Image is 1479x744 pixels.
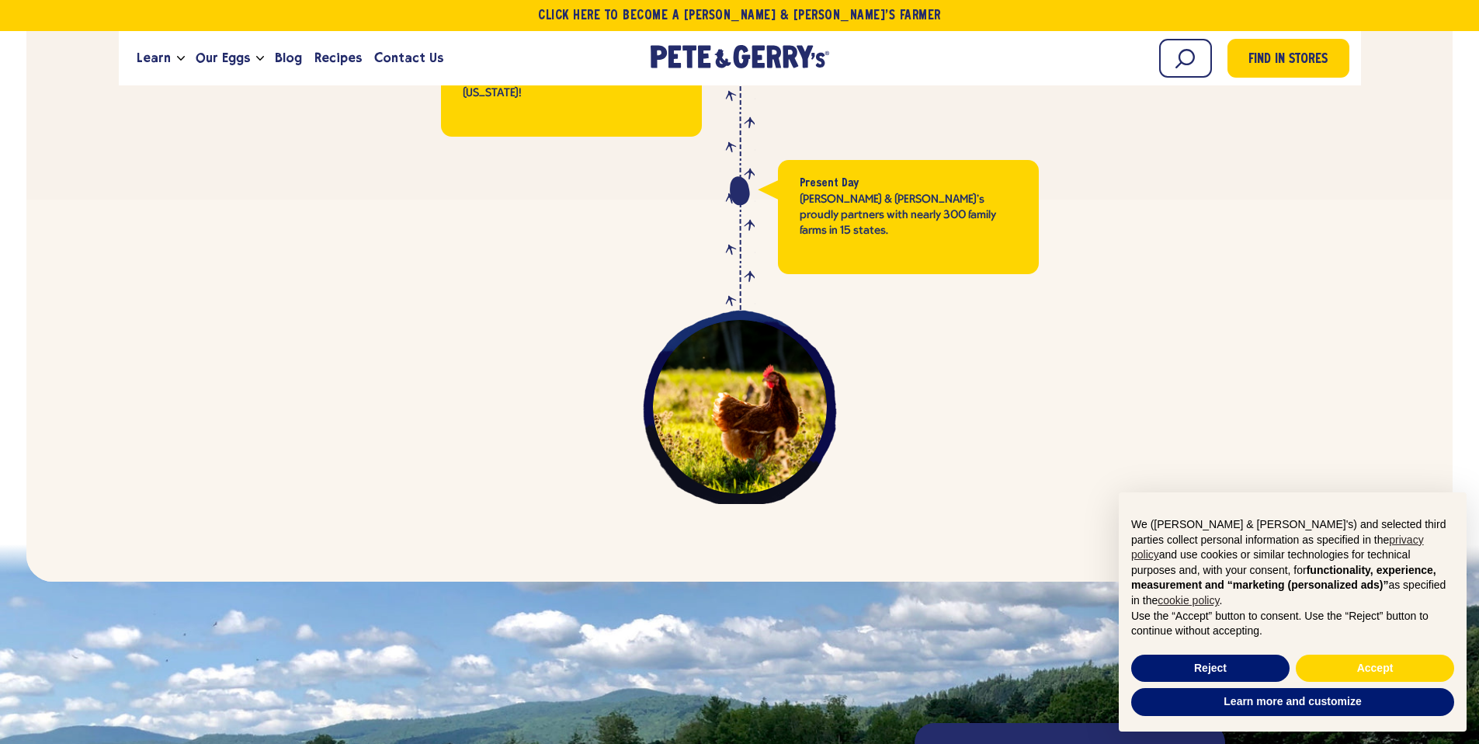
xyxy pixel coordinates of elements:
span: Recipes [314,48,362,68]
span: Learn [137,48,171,68]
span: Contact Us [374,48,443,68]
p: Use the “Accept” button to consent. Use the “Reject” button to continue without accepting. [1131,609,1454,639]
p: [PERSON_NAME] & [PERSON_NAME]'s proudly partners with nearly 300 family farms in 15 states. [800,192,1017,238]
p: We ([PERSON_NAME] & [PERSON_NAME]'s) and selected third parties collect personal information as s... [1131,517,1454,609]
input: Search [1159,39,1212,78]
button: Open the dropdown menu for Our Eggs [256,56,264,61]
a: cookie policy [1158,594,1219,607]
a: Find in Stores [1227,39,1349,78]
a: Our Eggs [189,37,256,79]
a: Learn [130,37,177,79]
a: Blog [269,37,308,79]
a: Recipes [308,37,368,79]
strong: Present Day [800,179,859,189]
button: Learn more and customize [1131,688,1454,716]
button: Open the dropdown menu for Learn [177,56,185,61]
span: Our Eggs [196,48,250,68]
a: Contact Us [368,37,450,79]
button: Reject [1131,655,1290,683]
button: Accept [1296,655,1454,683]
span: Find in Stores [1248,50,1328,71]
span: Blog [275,48,302,68]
